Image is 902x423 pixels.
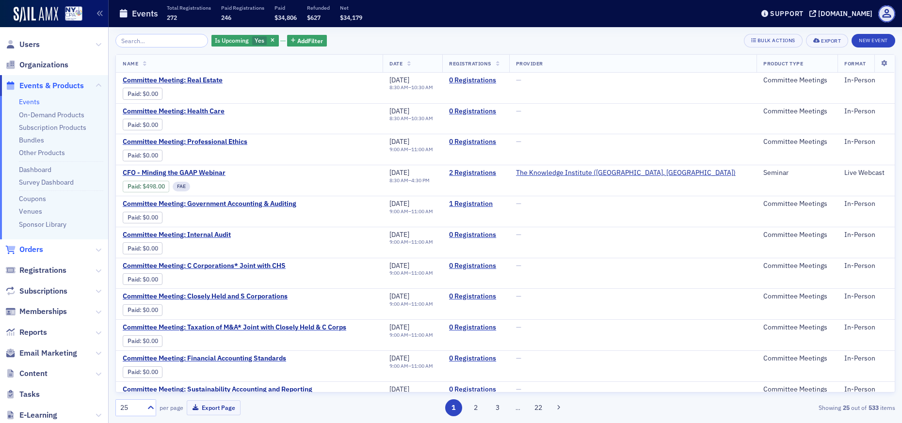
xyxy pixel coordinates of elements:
[489,399,506,416] button: 3
[5,244,43,255] a: Orders
[19,265,66,276] span: Registrations
[123,242,162,254] div: Paid: 0 - $0
[821,38,841,44] div: Export
[132,8,158,19] h1: Events
[763,138,831,146] div: Committee Meetings
[763,385,831,394] div: Committee Meetings
[143,183,165,190] span: $498.00
[809,10,876,17] button: [DOMAIN_NAME]
[143,90,158,97] span: $0.00
[763,169,831,177] div: Seminar
[123,292,288,301] a: Committee Meeting: Closely Held and S Corporations
[128,152,143,159] span: :
[516,199,521,208] span: —
[128,245,140,252] a: Paid
[287,35,327,47] button: AddFilter
[128,214,143,221] span: :
[844,231,888,239] div: In-Person
[389,177,430,184] div: –
[19,80,84,91] span: Events & Products
[389,84,408,91] time: 8:30 AM
[128,368,143,376] span: :
[128,306,143,313] span: :
[467,399,484,416] button: 2
[389,107,409,115] span: [DATE]
[744,34,803,47] button: Bulk Actions
[123,60,138,67] span: Name
[763,200,831,208] div: Committee Meetings
[449,60,491,67] span: Registrations
[844,60,866,67] span: Format
[449,262,502,270] a: 0 Registrations
[389,146,408,153] time: 9:00 AM
[449,169,502,177] a: 2 Registrations
[763,107,831,116] div: Committee Meetings
[123,385,312,394] span: Committee Meeting: Sustainability Accounting and Reporting
[274,14,297,21] span: $34,806
[128,245,143,252] span: :
[389,269,408,276] time: 9:00 AM
[19,110,84,119] a: On-Demand Products
[307,14,321,21] span: $627
[411,177,430,184] time: 4:30 PM
[389,323,409,331] span: [DATE]
[5,410,57,421] a: E-Learning
[128,214,140,221] a: Paid
[389,76,409,84] span: [DATE]
[123,262,286,270] span: Committee Meeting: C Corporations* Joint with CHS
[173,182,190,191] div: FAE
[19,244,43,255] span: Orders
[516,385,521,393] span: —
[757,38,795,43] div: Bulk Actions
[14,7,58,22] img: SailAMX
[449,385,502,394] a: 0 Registrations
[763,231,831,239] div: Committee Meetings
[389,362,408,369] time: 9:00 AM
[123,354,286,363] a: Committee Meeting: Financial Accounting Standards
[128,90,140,97] a: Paid
[307,4,330,11] p: Refunded
[763,76,831,85] div: Committee Meetings
[5,39,40,50] a: Users
[123,76,286,85] a: Committee Meeting: Real Estate
[123,323,346,332] a: Committee Meeting: Taxation of M&A* Joint with Closely Held & C Corps
[19,39,40,50] span: Users
[445,399,462,416] button: 1
[411,238,433,245] time: 11:00 AM
[389,239,433,245] div: –
[867,403,880,412] strong: 533
[215,36,249,44] span: Is Upcoming
[389,300,408,307] time: 9:00 AM
[763,262,831,270] div: Committee Meetings
[65,6,82,21] img: SailAMX
[411,362,433,369] time: 11:00 AM
[411,146,433,153] time: 11:00 AM
[123,366,162,378] div: Paid: 0 - $0
[449,200,502,208] a: 1 Registration
[389,137,409,146] span: [DATE]
[389,208,433,215] div: –
[411,300,433,307] time: 11:00 AM
[19,194,46,203] a: Coupons
[449,231,502,239] a: 0 Registrations
[389,292,409,300] span: [DATE]
[143,368,158,376] span: $0.00
[449,323,502,332] a: 0 Registrations
[123,169,286,177] span: CFO - Minding the GAAP Webinar
[844,138,888,146] div: In-Person
[19,389,40,400] span: Tasks
[123,200,296,208] a: Committee Meeting: Government Accounting & Auditing
[516,354,521,362] span: —
[389,177,408,184] time: 8:30 AM
[143,276,158,283] span: $0.00
[642,403,895,412] div: Showing out of items
[5,348,77,359] a: Email Marketing
[143,306,158,313] span: $0.00
[128,368,140,376] a: Paid
[5,389,40,400] a: Tasks
[19,97,40,106] a: Events
[516,169,736,177] span: The Knowledge Institute (Charlotte, NC)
